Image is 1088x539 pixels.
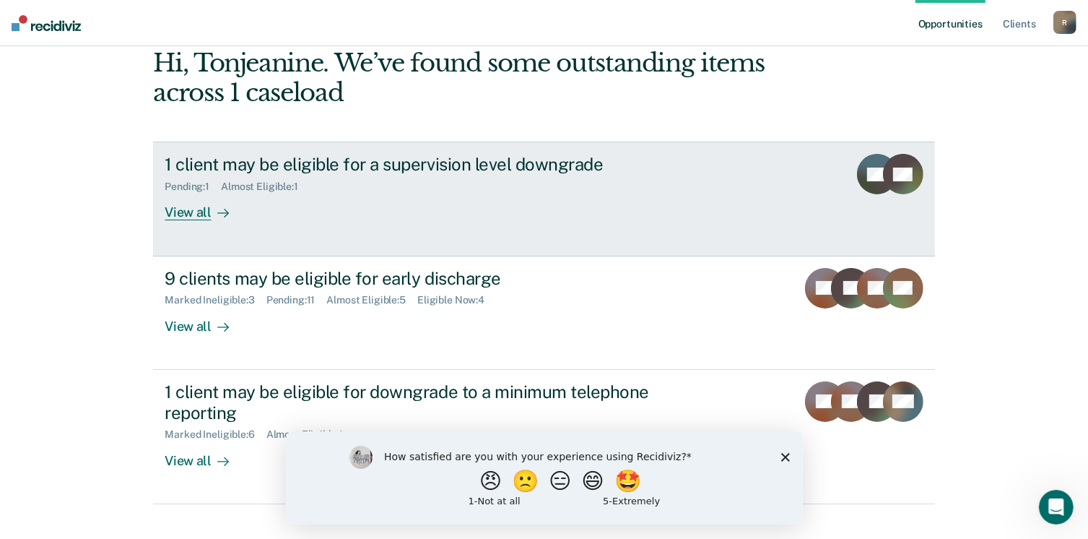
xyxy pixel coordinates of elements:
a: 9 clients may be eligible for early dischargeMarked Ineligible:3Pending:11Almost Eligible:5Eligib... [153,256,934,370]
img: Recidiviz [12,15,81,31]
div: 1 client may be eligible for downgrade to a minimum telephone reporting [165,381,671,423]
div: Hi, Tonjeanine. We’ve found some outstanding items across 1 caseload [153,48,778,108]
div: View all [165,306,245,335]
button: R [1053,11,1076,34]
a: 1 client may be eligible for downgrade to a minimum telephone reportingMarked Ineligible:6Almost ... [153,370,934,504]
iframe: Survey by Kim from Recidiviz [286,431,803,525]
div: Almost Eligible : 5 [326,294,417,306]
div: Pending : 11 [266,294,327,306]
div: View all [165,441,245,469]
div: Marked Ineligible : 6 [165,428,266,441]
div: 1 client may be eligible for a supervision level downgrade [165,154,671,175]
iframe: Intercom live chat [1039,490,1074,525]
div: View all [165,193,245,221]
div: Eligible Now : 4 [417,294,496,306]
div: 9 clients may be eligible for early discharge [165,268,671,289]
a: 1 client may be eligible for a supervision level downgradePending:1Almost Eligible:1View all [153,142,934,256]
div: Almost Eligible : 1 [266,428,355,441]
div: Almost Eligible : 1 [221,181,310,193]
div: Pending : 1 [165,181,221,193]
div: Marked Ineligible : 3 [165,294,266,306]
